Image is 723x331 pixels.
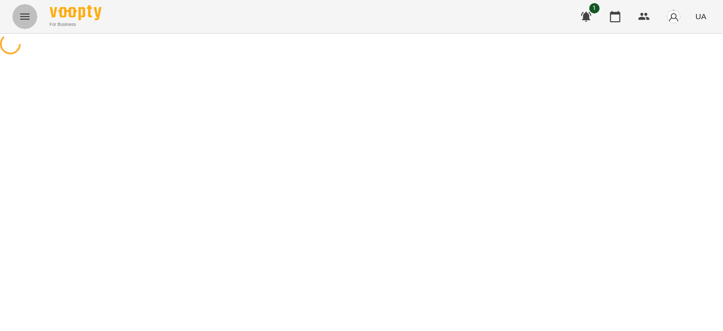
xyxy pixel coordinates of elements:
[691,7,711,26] button: UA
[667,9,681,24] img: avatar_s.png
[50,21,102,28] span: For Business
[50,5,102,20] img: Voopty Logo
[696,11,706,22] span: UA
[589,3,600,13] span: 1
[12,4,37,29] button: Menu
